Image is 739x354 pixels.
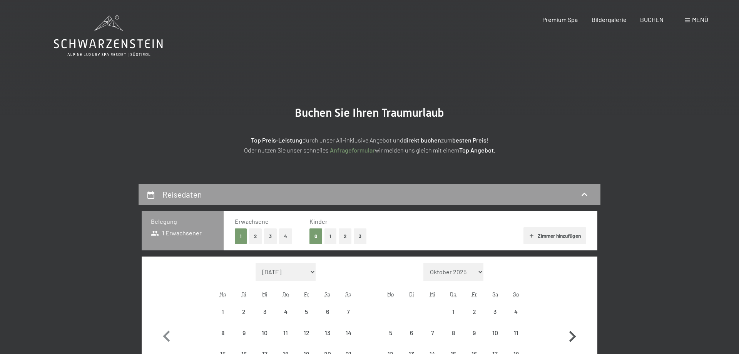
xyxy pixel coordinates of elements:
div: Anreise nicht möglich [506,322,527,343]
div: Fri Jan 09 2026 [464,322,485,343]
h3: Belegung [151,217,214,226]
button: 1 [235,228,247,244]
button: 1 [324,228,336,244]
div: Anreise nicht möglich [317,301,338,322]
button: 3 [264,228,277,244]
div: Wed Dec 10 2025 [254,322,275,343]
div: Mon Dec 01 2025 [212,301,233,322]
div: 8 [213,330,232,349]
div: Anreise nicht möglich [443,322,464,343]
div: Anreise nicht möglich [212,322,233,343]
strong: Top Preis-Leistung [251,136,303,144]
div: 3 [255,309,274,328]
span: Kinder [309,218,328,225]
div: Anreise nicht möglich [464,301,485,322]
div: 5 [381,330,400,349]
div: Mon Dec 08 2025 [212,322,233,343]
div: Sat Jan 10 2026 [485,322,505,343]
abbr: Freitag [472,291,477,297]
div: Anreise nicht möglich [233,301,254,322]
div: Mon Jan 05 2026 [380,322,401,343]
div: 11 [507,330,526,349]
div: Wed Jan 07 2026 [422,322,443,343]
a: Premium Spa [542,16,578,23]
a: BUCHEN [640,16,664,23]
div: Fri Dec 12 2025 [296,322,317,343]
div: Anreise nicht möglich [338,322,359,343]
div: 3 [485,309,505,328]
strong: Top Angebot. [459,146,495,154]
div: 9 [465,330,484,349]
div: Sun Dec 14 2025 [338,322,359,343]
div: 7 [339,309,358,328]
h2: Reisedaten [162,190,202,199]
div: Tue Jan 06 2026 [401,322,422,343]
div: 14 [339,330,358,349]
div: 2 [234,309,253,328]
div: Thu Dec 04 2025 [275,301,296,322]
span: 1 Erwachsener [151,229,202,237]
abbr: Donnerstag [450,291,456,297]
div: Anreise nicht möglich [254,301,275,322]
div: Anreise nicht möglich [338,301,359,322]
button: 2 [249,228,262,244]
div: Anreise nicht möglich [380,322,401,343]
div: Anreise nicht möglich [296,322,317,343]
div: Anreise nicht möglich [254,322,275,343]
button: 3 [354,228,366,244]
abbr: Sonntag [345,291,351,297]
div: Anreise nicht möglich [275,301,296,322]
div: 1 [444,309,463,328]
div: Anreise nicht möglich [485,301,505,322]
abbr: Samstag [324,291,330,297]
abbr: Dienstag [409,291,414,297]
div: Anreise nicht möglich [422,322,443,343]
div: Anreise nicht möglich [296,301,317,322]
div: 9 [234,330,253,349]
div: 10 [255,330,274,349]
div: Anreise nicht möglich [506,301,527,322]
div: Anreise nicht möglich [317,322,338,343]
div: Anreise nicht möglich [275,322,296,343]
abbr: Dienstag [241,291,246,297]
a: Anfrageformular [330,146,375,154]
div: 13 [318,330,337,349]
div: Thu Jan 08 2026 [443,322,464,343]
div: Thu Dec 11 2025 [275,322,296,343]
div: 2 [465,309,484,328]
div: Fri Jan 02 2026 [464,301,485,322]
div: Tue Dec 09 2025 [233,322,254,343]
div: 6 [318,309,337,328]
button: 4 [279,228,292,244]
abbr: Donnerstag [283,291,289,297]
div: Sat Dec 13 2025 [317,322,338,343]
div: 1 [213,309,232,328]
a: Bildergalerie [592,16,627,23]
div: Tue Dec 02 2025 [233,301,254,322]
div: Anreise nicht möglich [464,322,485,343]
abbr: Montag [387,291,394,297]
div: Anreise nicht möglich [233,322,254,343]
div: Sat Dec 06 2025 [317,301,338,322]
div: Sun Jan 11 2026 [506,322,527,343]
div: Thu Jan 01 2026 [443,301,464,322]
span: Buchen Sie Ihren Traumurlaub [295,106,444,119]
button: 0 [309,228,322,244]
div: 4 [507,309,526,328]
div: Fri Dec 05 2025 [296,301,317,322]
div: 6 [402,330,421,349]
p: durch unser All-inklusive Angebot und zum ! Oder nutzen Sie unser schnelles wir melden uns gleich... [177,135,562,155]
abbr: Montag [219,291,226,297]
abbr: Mittwoch [262,291,268,297]
div: 7 [423,330,442,349]
div: Sat Jan 03 2026 [485,301,505,322]
abbr: Mittwoch [430,291,435,297]
div: Sun Dec 07 2025 [338,301,359,322]
div: 4 [276,309,295,328]
button: 2 [339,228,351,244]
abbr: Samstag [492,291,498,297]
span: Erwachsene [235,218,269,225]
